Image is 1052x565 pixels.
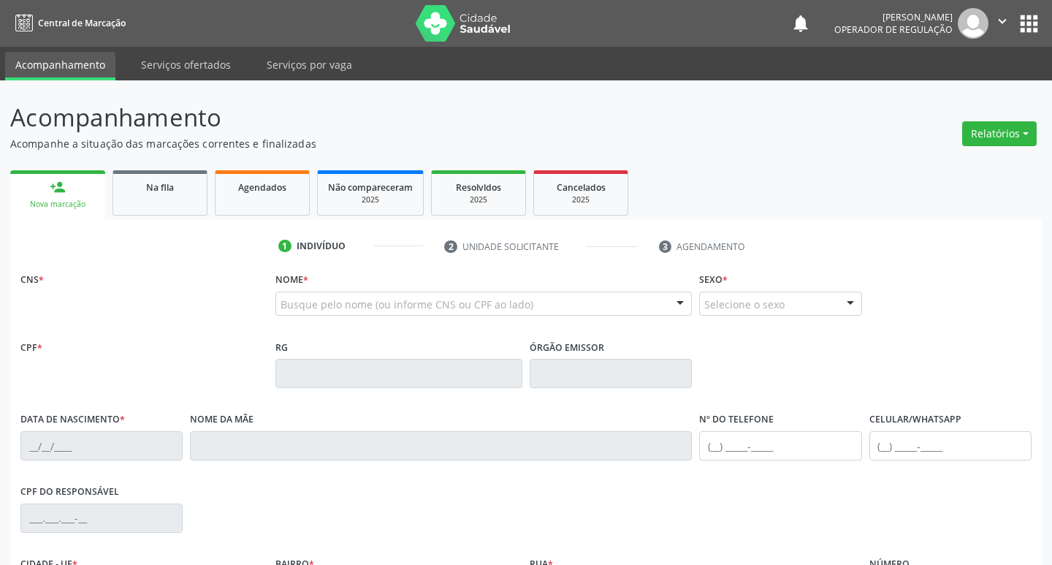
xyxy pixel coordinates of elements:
[275,269,308,292] label: Nome
[456,181,501,194] span: Resolvidos
[328,181,413,194] span: Não compareceram
[20,409,125,431] label: Data de nascimento
[544,194,617,205] div: 2025
[275,336,288,359] label: RG
[328,194,413,205] div: 2025
[10,99,732,136] p: Acompanhamento
[699,409,774,431] label: Nº do Telefone
[20,481,119,504] label: CPF do responsável
[20,199,95,210] div: Nova marcação
[278,240,291,253] div: 1
[869,409,961,431] label: Celular/WhatsApp
[442,194,515,205] div: 2025
[1016,11,1042,37] button: apps
[146,181,174,194] span: Na fila
[557,181,606,194] span: Cancelados
[297,240,346,253] div: Indivíduo
[704,297,785,312] span: Selecione o sexo
[20,504,183,533] input: ___.___.___-__
[699,269,728,292] label: Sexo
[190,409,254,431] label: Nome da mãe
[988,8,1016,39] button: 
[958,8,988,39] img: img
[790,13,811,34] button: notifications
[530,336,604,359] label: Órgão emissor
[962,121,1037,146] button: Relatórios
[238,181,286,194] span: Agendados
[699,431,861,460] input: (__) _____-_____
[10,11,126,35] a: Central de Marcação
[281,297,533,312] span: Busque pelo nome (ou informe CNS ou CPF ao lado)
[20,431,183,460] input: __/__/____
[20,269,44,292] label: CNS
[834,23,953,36] span: Operador de regulação
[5,52,115,80] a: Acompanhamento
[256,52,362,77] a: Serviços por vaga
[131,52,241,77] a: Serviços ofertados
[869,431,1032,460] input: (__) _____-_____
[20,336,42,359] label: CPF
[10,136,732,151] p: Acompanhe a situação das marcações correntes e finalizadas
[994,13,1010,29] i: 
[50,179,66,195] div: person_add
[38,17,126,29] span: Central de Marcação
[834,11,953,23] div: [PERSON_NAME]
